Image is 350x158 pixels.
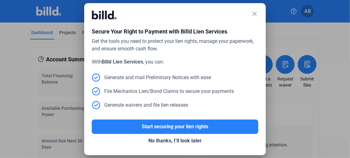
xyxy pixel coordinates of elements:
[92,38,258,53] div: Get the tools you need to protect your lien rights, manage your paperwork, and ensure smooth cash...
[102,59,143,65] strong: Billd Lien Services
[92,134,258,148] button: No thanks, I’ll look later
[92,87,234,96] div: File Mechanics Lien/Bond Claims to secure your payments
[92,27,258,38] div: Secure Your Right to Payment with Billd Lien Services
[92,73,211,82] div: Generate and mail Preliminary Notices with ease
[251,10,258,18] mat-icon: close
[92,101,188,110] div: Generate waivers and file lien releases
[92,120,258,134] button: Start securing your lien rights
[92,58,258,66] div: With , you can:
